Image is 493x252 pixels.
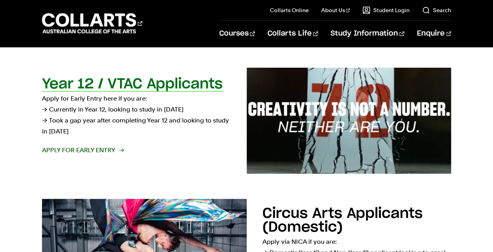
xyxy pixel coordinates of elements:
[42,93,231,137] p: Apply for Early Entry here if you are: → Currently in Year 12, looking to study in [DATE] → Took ...
[417,21,451,47] a: Enquire
[42,145,123,156] span: Apply for Early Entry
[267,21,318,47] a: Collarts Life
[219,21,255,47] a: Courses
[362,6,409,14] a: Student Login
[262,207,423,234] h2: Circus Arts Applicants (Domestic)
[42,68,451,173] a: Year 12 / VTAC Applicants Apply for Early Entry here if you are:→ Currently in Year 12, looking t...
[42,77,223,91] h2: Year 12 / VTAC Applicants
[270,6,309,14] a: Collarts Online
[422,6,451,14] a: Search
[42,12,142,34] div: Go to homepage
[321,6,350,14] a: About Us
[331,21,404,47] a: Study Information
